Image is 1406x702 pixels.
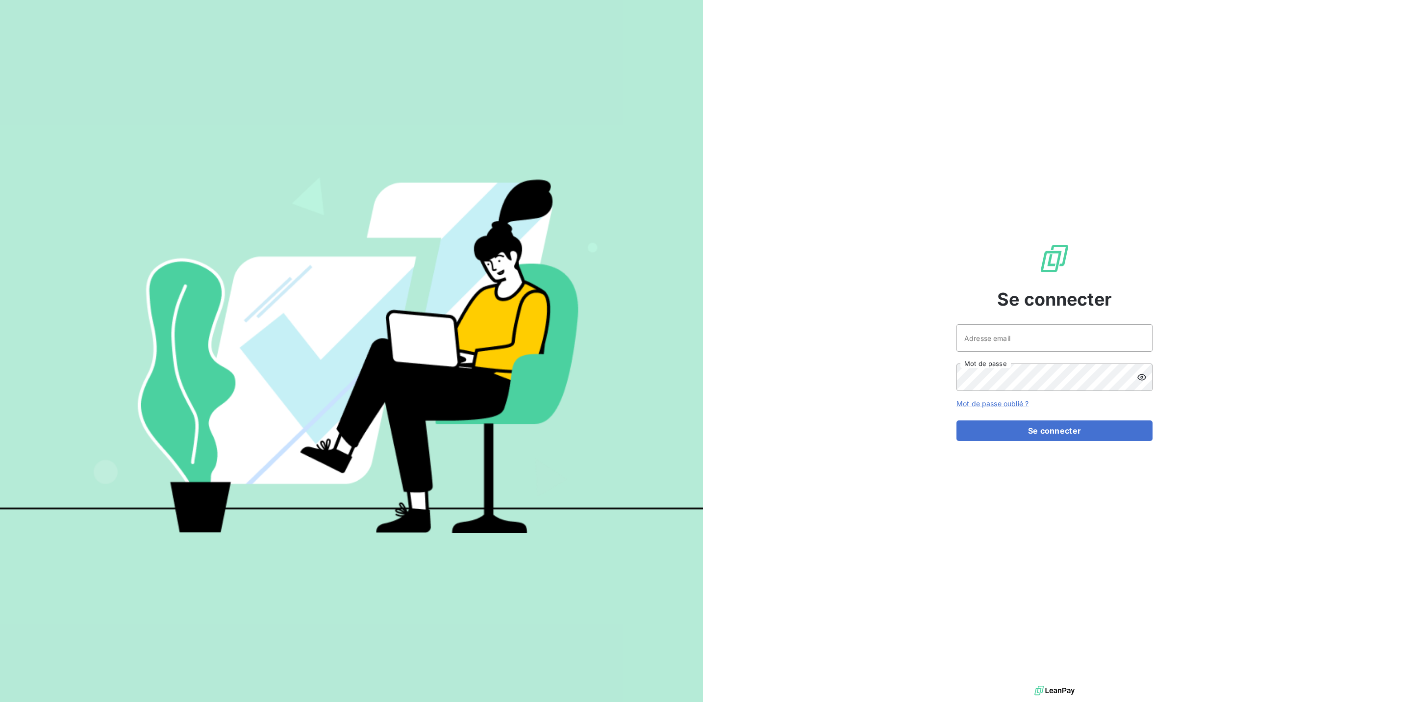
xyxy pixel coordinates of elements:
span: Se connecter [997,286,1112,312]
a: Mot de passe oublié ? [956,399,1029,408]
img: Logo LeanPay [1039,243,1070,274]
button: Se connecter [956,420,1153,441]
img: logo [1034,683,1075,698]
input: placeholder [956,324,1153,352]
